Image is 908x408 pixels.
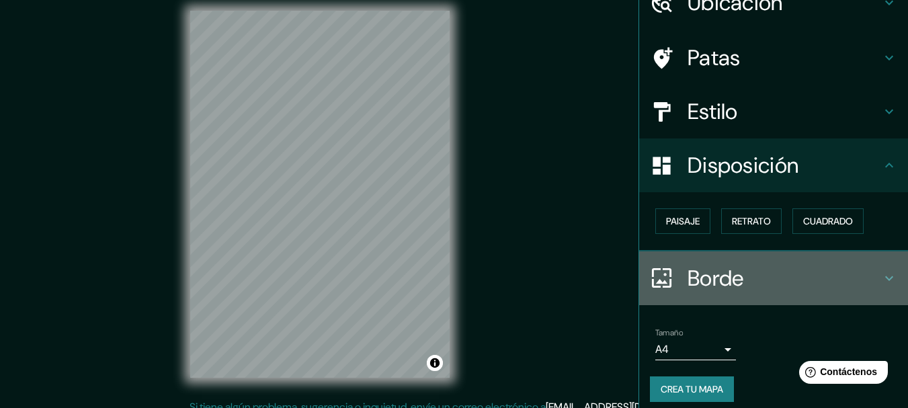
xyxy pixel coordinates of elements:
[655,342,669,356] font: A4
[688,264,744,292] font: Borde
[792,208,864,234] button: Cuadrado
[732,215,771,227] font: Retrato
[639,251,908,305] div: Borde
[655,208,710,234] button: Paisaje
[639,138,908,192] div: Disposición
[688,44,741,72] font: Patas
[688,151,798,179] font: Disposición
[803,215,853,227] font: Cuadrado
[655,339,736,360] div: A4
[650,376,734,402] button: Crea tu mapa
[666,215,700,227] font: Paisaje
[427,355,443,371] button: Activar o desactivar atribución
[688,97,738,126] font: Estilo
[639,31,908,85] div: Patas
[190,11,450,378] canvas: Mapa
[661,383,723,395] font: Crea tu mapa
[788,356,893,393] iframe: Lanzador de widgets de ayuda
[721,208,782,234] button: Retrato
[655,327,683,338] font: Tamaño
[639,85,908,138] div: Estilo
